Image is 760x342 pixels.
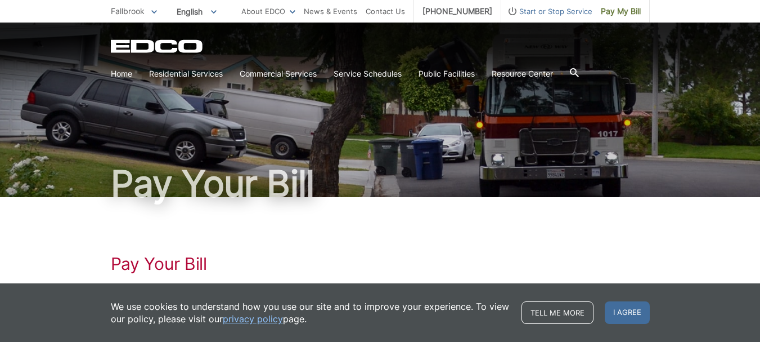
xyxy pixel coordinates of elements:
[601,5,641,17] span: Pay My Bill
[111,39,204,53] a: EDCD logo. Return to the homepage.
[111,68,132,80] a: Home
[240,68,317,80] a: Commercial Services
[366,5,405,17] a: Contact Us
[168,2,225,21] span: English
[241,5,295,17] a: About EDCO
[111,6,145,16] span: Fallbrook
[149,68,223,80] a: Residential Services
[111,300,510,325] p: We use cookies to understand how you use our site and to improve your experience. To view our pol...
[223,313,283,325] a: privacy policy
[304,5,357,17] a: News & Events
[111,166,650,202] h1: Pay Your Bill
[334,68,402,80] a: Service Schedules
[605,301,650,324] span: I agree
[111,254,650,274] h1: Pay Your Bill
[521,301,593,324] a: Tell me more
[419,68,475,80] a: Public Facilities
[492,68,553,80] a: Resource Center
